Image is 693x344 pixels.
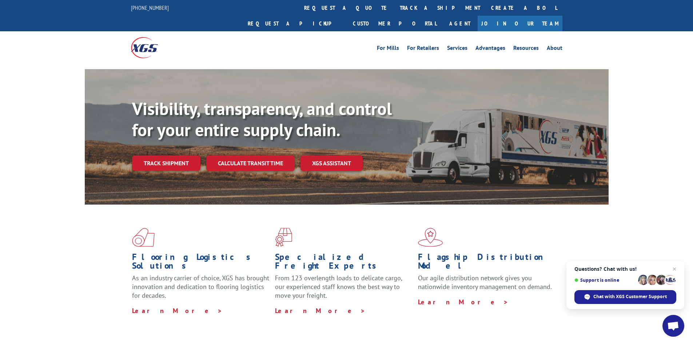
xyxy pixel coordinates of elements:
img: xgs-icon-focused-on-flooring-red [275,228,292,247]
span: Support is online [574,277,636,283]
a: XGS ASSISTANT [300,155,363,171]
a: [PHONE_NUMBER] [131,4,169,11]
a: Learn More > [418,298,509,306]
p: From 123 overlength loads to delicate cargo, our experienced staff knows the best way to move you... [275,274,413,306]
span: Chat with XGS Customer Support [593,293,667,300]
a: Join Our Team [478,16,562,31]
a: Resources [513,45,539,53]
span: Questions? Chat with us! [574,266,676,272]
a: For Mills [377,45,399,53]
span: Our agile distribution network gives you nationwide inventory management on demand. [418,274,552,291]
a: For Retailers [407,45,439,53]
img: xgs-icon-total-supply-chain-intelligence-red [132,228,155,247]
h1: Flooring Logistics Solutions [132,253,270,274]
a: Advantages [475,45,505,53]
a: Learn More > [275,307,366,315]
a: Request a pickup [242,16,347,31]
a: Calculate transit time [206,155,295,171]
a: Services [447,45,467,53]
a: Agent [442,16,478,31]
h1: Flagship Distribution Model [418,253,555,274]
img: xgs-icon-flagship-distribution-model-red [418,228,443,247]
span: Chat with XGS Customer Support [574,290,676,304]
a: Track shipment [132,155,200,171]
a: Learn More > [132,307,223,315]
a: About [547,45,562,53]
h1: Specialized Freight Experts [275,253,413,274]
a: Customer Portal [347,16,442,31]
span: As an industry carrier of choice, XGS has brought innovation and dedication to flooring logistics... [132,274,269,300]
b: Visibility, transparency, and control for your entire supply chain. [132,97,392,141]
a: Open chat [662,315,684,337]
